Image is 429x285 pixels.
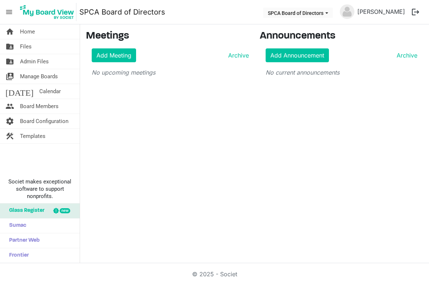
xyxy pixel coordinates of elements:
[20,114,68,128] span: Board Configuration
[20,24,35,39] span: Home
[5,233,40,248] span: Partner Web
[3,178,76,200] span: Societ makes exceptional software to support nonprofits.
[5,99,14,114] span: people
[60,208,70,213] div: new
[20,129,45,143] span: Templates
[5,218,26,233] span: Sumac
[5,24,14,39] span: home
[5,54,14,69] span: folder_shared
[266,68,417,77] p: No current announcements
[20,39,32,54] span: Files
[5,248,29,263] span: Frontier
[79,5,165,19] a: SPCA Board of Directors
[20,99,59,114] span: Board Members
[354,4,408,19] a: [PERSON_NAME]
[5,84,33,99] span: [DATE]
[260,30,423,43] h3: Announcements
[92,68,249,77] p: No upcoming meetings
[20,69,58,84] span: Manage Boards
[92,48,136,62] a: Add Meeting
[18,3,79,21] a: My Board View Logo
[340,4,354,19] img: no-profile-picture.svg
[225,51,249,60] a: Archive
[39,84,61,99] span: Calendar
[5,129,14,143] span: construction
[18,3,76,21] img: My Board View Logo
[5,203,44,218] span: Glass Register
[5,39,14,54] span: folder_shared
[263,8,333,18] button: SPCA Board of Directors dropdownbutton
[5,69,14,84] span: switch_account
[86,30,249,43] h3: Meetings
[20,54,49,69] span: Admin Files
[192,270,237,278] a: © 2025 - Societ
[394,51,417,60] a: Archive
[266,48,329,62] a: Add Announcement
[408,4,423,20] button: logout
[5,114,14,128] span: settings
[2,5,16,19] span: menu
